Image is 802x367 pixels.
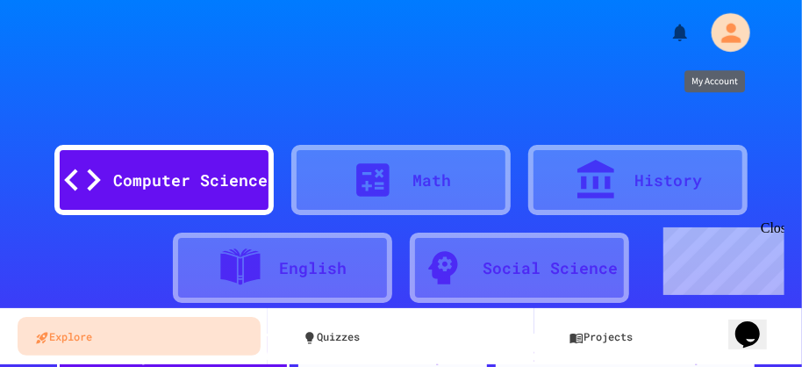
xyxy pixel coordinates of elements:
div: Computer Science [113,169,268,192]
a: Quizzes [285,317,528,356]
a: Explore [18,317,261,356]
div: Chat with us now!Close [7,7,121,112]
iframe: chat widget [656,220,784,295]
div: Math [412,169,451,192]
iframe: chat widget [728,297,784,349]
div: My Notifications [637,18,695,47]
div: My Account [684,70,745,92]
a: Projects [552,317,795,356]
div: History [635,169,703,192]
div: My Account [689,8,755,57]
div: English [280,256,347,280]
div: Social Science [483,256,618,280]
